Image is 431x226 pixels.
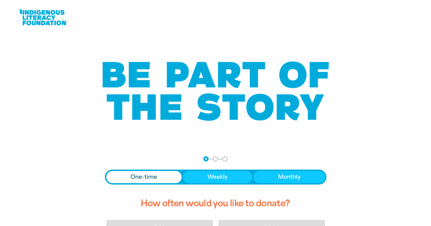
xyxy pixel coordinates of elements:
[130,173,157,181] span: One-time
[207,173,228,181] span: Weekly
[278,173,301,181] span: Monthly
[96,48,335,135] img: Be part of the story
[203,156,209,161] button: Navigate to step 1 of 3 to enter your donation amount
[106,171,182,183] button: One-time
[222,156,228,161] button: Navigate to step 3 of 3 to enter your payment details
[213,156,218,161] button: Navigate to step 2 of 3 to enter your details
[183,171,252,183] button: Weekly
[105,193,326,214] h2: How often would you like to donate?
[105,170,326,185] div: Donation frequency
[253,171,325,183] button: Monthly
